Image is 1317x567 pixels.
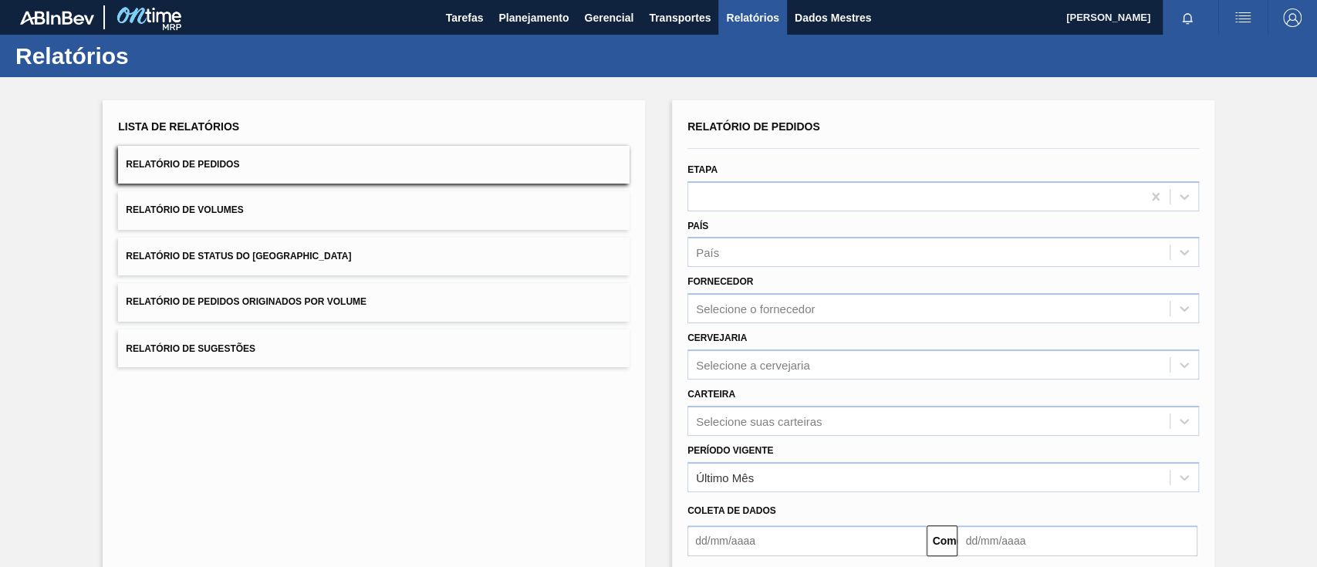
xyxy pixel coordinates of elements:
img: TNhmsLtSVTkK8tSr43FrP2fwEKptu5GPRR3wAAAABJRU5ErkJggg== [20,11,94,25]
font: Selecione o fornecedor [696,302,815,316]
img: Sair [1283,8,1302,27]
font: Carteira [687,389,735,400]
button: Relatório de Volumes [118,191,630,229]
input: dd/mm/aaaa [957,525,1197,556]
button: Relatório de Status do [GEOGRAPHIC_DATA] [118,238,630,275]
button: Comeu [927,525,957,556]
font: Fornecedor [687,276,753,287]
font: Relatório de Pedidos [126,159,239,170]
font: Período Vigente [687,445,773,456]
font: Relatórios [726,12,778,24]
font: Lista de Relatórios [118,120,239,133]
button: Relatório de Sugestões [118,329,630,367]
font: Cervejaria [687,332,747,343]
button: Notificações [1163,7,1212,29]
input: dd/mm/aaaa [687,525,927,556]
font: Relatório de Pedidos [687,120,820,133]
font: Último Mês [696,471,754,484]
font: Coleta de dados [687,505,776,516]
font: Planejamento [498,12,569,24]
font: Selecione suas carteiras [696,414,822,427]
font: Relatórios [15,43,129,69]
font: País [687,221,708,231]
font: Relatório de Sugestões [126,343,255,353]
font: Relatório de Status do [GEOGRAPHIC_DATA] [126,251,351,262]
img: ações do usuário [1234,8,1252,27]
button: Relatório de Pedidos [118,146,630,184]
font: Transportes [649,12,711,24]
font: Relatório de Pedidos Originados por Volume [126,297,366,308]
font: Selecione a cervejaria [696,358,810,371]
font: Relatório de Volumes [126,205,243,216]
font: Gerencial [584,12,633,24]
font: País [696,246,719,259]
font: Dados Mestres [795,12,872,24]
font: Comeu [932,535,968,547]
font: Etapa [687,164,718,175]
font: Tarefas [446,12,484,24]
font: [PERSON_NAME] [1066,12,1150,23]
button: Relatório de Pedidos Originados por Volume [118,283,630,321]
